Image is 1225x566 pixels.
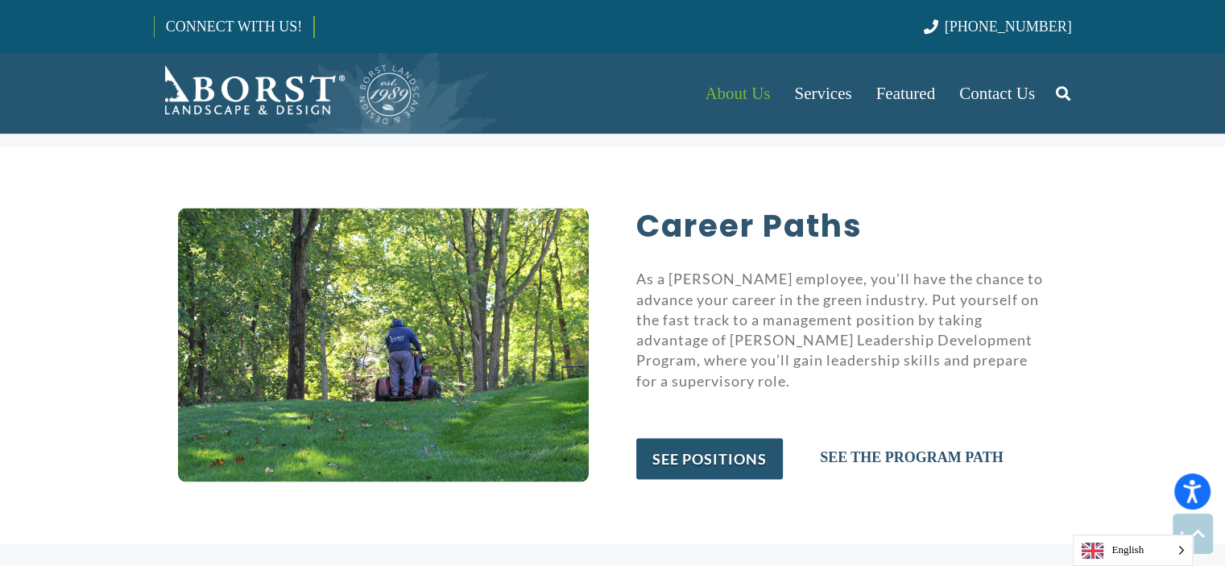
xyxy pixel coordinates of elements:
a: see positions [636,439,783,480]
span: Services [794,84,851,103]
a: About Us [693,53,782,134]
span: About Us [705,84,770,103]
a: Contact Us [947,53,1047,134]
a: see the program path [820,450,1004,473]
span: [PHONE_NUMBER] [945,19,1072,35]
p: As a [PERSON_NAME] employee, you’ll have the chance to advance your career in the green industry.... [636,269,1047,390]
a: Borst-Logo [154,61,421,126]
a: Search [1047,73,1079,114]
p: Career Paths [636,208,1047,246]
a: Back to top [1173,514,1213,554]
a: CONNECT WITH US! [155,7,313,46]
span: Contact Us [959,84,1035,103]
aside: Language selected: English [1073,535,1193,566]
a: Featured [864,53,947,134]
a: [PHONE_NUMBER] [924,19,1071,35]
span: English [1074,535,1192,565]
span: Featured [876,84,935,103]
a: Services [782,53,863,134]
